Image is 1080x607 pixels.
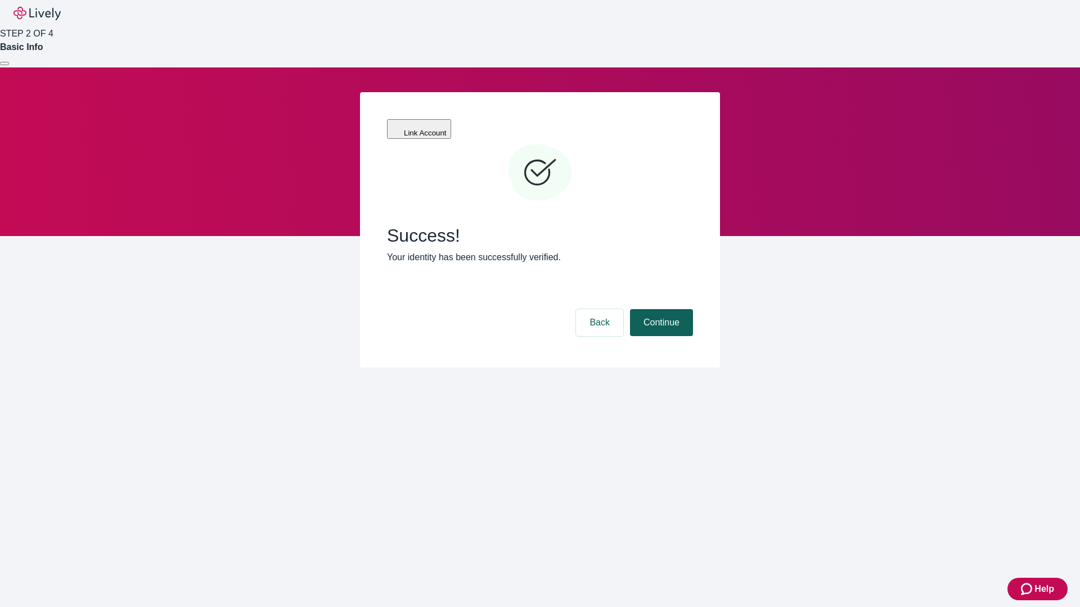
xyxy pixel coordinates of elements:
svg: Checkmark icon [506,139,574,207]
img: Lively [13,7,61,20]
button: Zendesk support iconHelp [1007,578,1068,600]
button: Continue [630,309,693,336]
span: Help [1034,582,1054,596]
p: Your identity has been successfully verified. [387,251,693,264]
span: Success! [387,225,693,246]
button: Back [576,309,623,336]
button: Link Account [387,119,451,139]
svg: Zendesk support icon [1021,582,1034,596]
